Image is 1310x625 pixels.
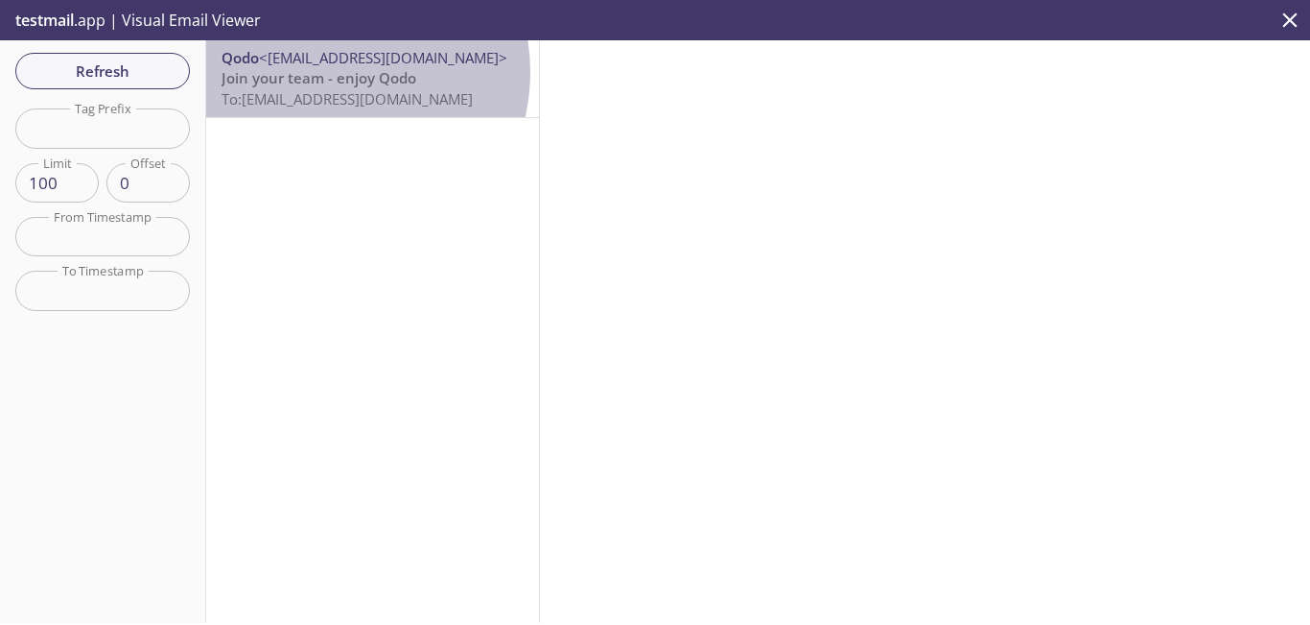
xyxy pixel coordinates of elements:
[259,48,507,67] span: <[EMAIL_ADDRESS][DOMAIN_NAME]>
[15,10,74,31] span: testmail
[15,53,190,89] button: Refresh
[222,68,416,87] span: Join your team - enjoy Qodo
[222,48,259,67] span: Qodo
[206,40,539,118] nav: emails
[31,59,175,84] span: Refresh
[206,40,539,117] div: Qodo<[EMAIL_ADDRESS][DOMAIN_NAME]>Join your team - enjoy QodoTo:[EMAIL_ADDRESS][DOMAIN_NAME]
[222,89,473,108] span: To: [EMAIL_ADDRESS][DOMAIN_NAME]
